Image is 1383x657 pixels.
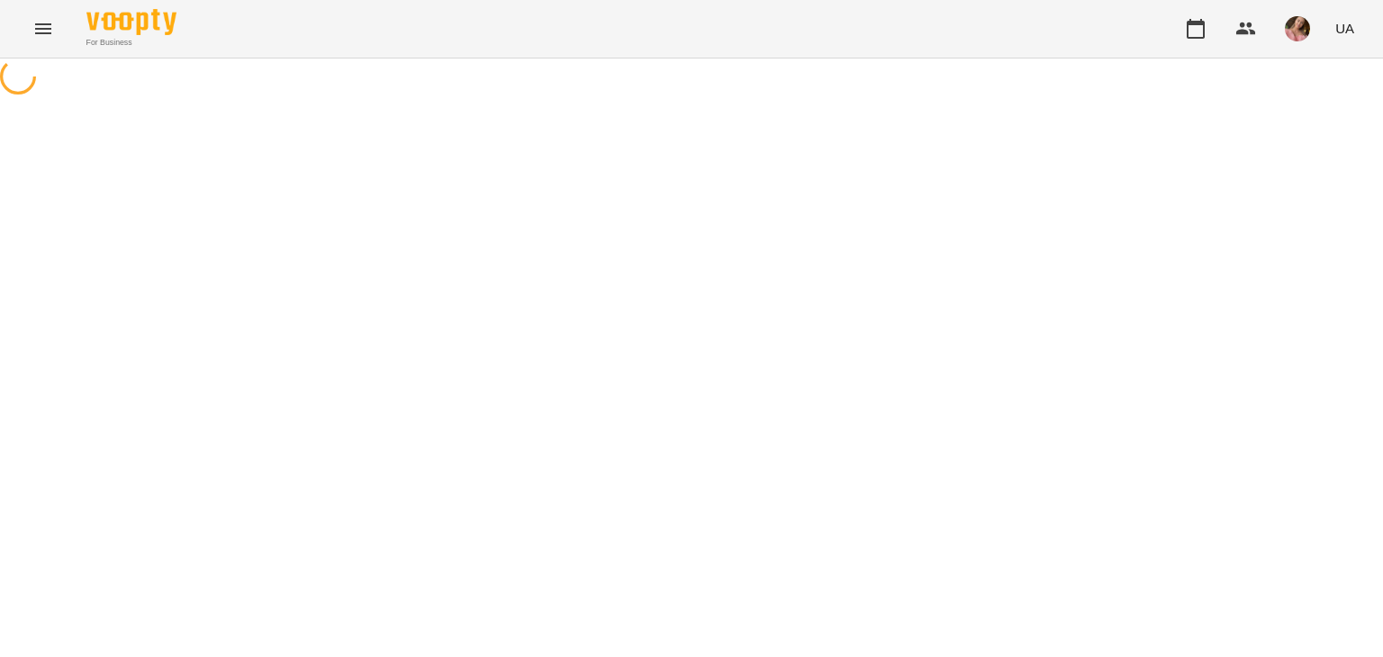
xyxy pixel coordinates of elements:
[1335,19,1354,38] span: UA
[22,7,65,50] button: Menu
[86,9,176,35] img: Voopty Logo
[86,37,176,49] span: For Business
[1328,12,1361,45] button: UA
[1285,16,1310,41] img: e4201cb721255180434d5b675ab1e4d4.jpg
